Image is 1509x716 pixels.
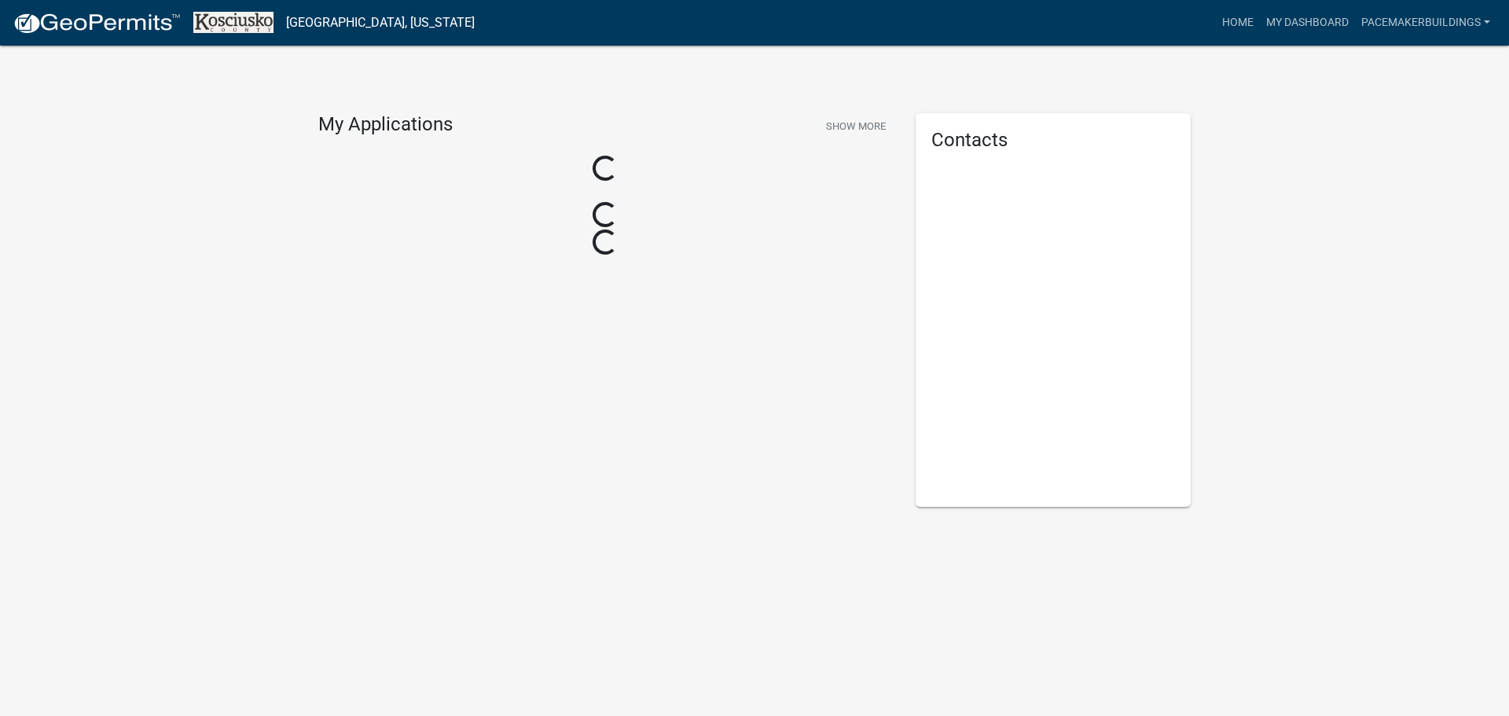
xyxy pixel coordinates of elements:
h5: Contacts [931,129,1175,152]
button: Show More [820,113,892,139]
a: My Dashboard [1260,8,1355,38]
a: PacemakerBuildings [1355,8,1496,38]
img: Kosciusko County, Indiana [193,12,274,33]
a: [GEOGRAPHIC_DATA], [US_STATE] [286,9,475,36]
a: Home [1216,8,1260,38]
h4: My Applications [318,113,453,137]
